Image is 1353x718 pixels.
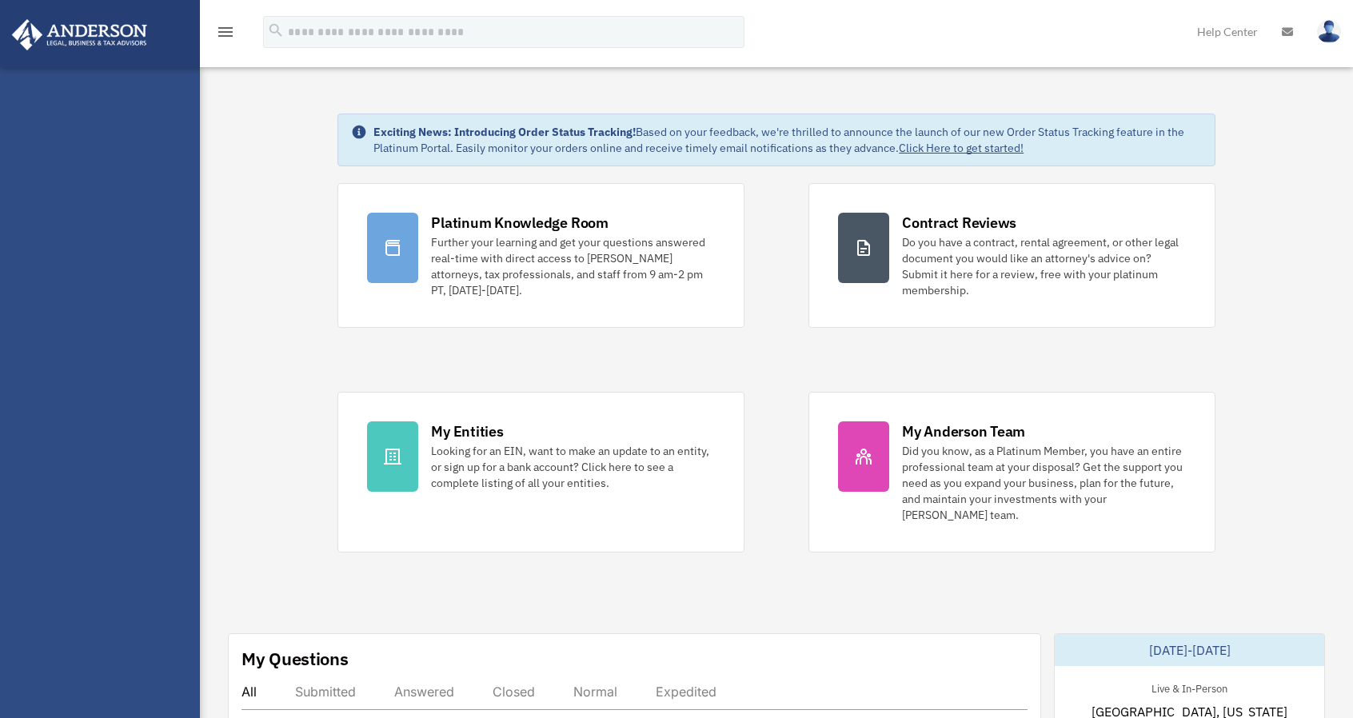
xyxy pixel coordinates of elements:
[808,183,1215,328] a: Contract Reviews Do you have a contract, rental agreement, or other legal document you would like...
[7,19,152,50] img: Anderson Advisors Platinum Portal
[656,684,716,700] div: Expedited
[431,443,715,491] div: Looking for an EIN, want to make an update to an entity, or sign up for a bank account? Click her...
[493,684,535,700] div: Closed
[899,141,1024,155] a: Click Here to get started!
[1317,20,1341,43] img: User Pic
[902,234,1186,298] div: Do you have a contract, rental agreement, or other legal document you would like an attorney's ad...
[241,647,349,671] div: My Questions
[394,684,454,700] div: Answered
[216,28,235,42] a: menu
[573,684,617,700] div: Normal
[337,392,744,552] a: My Entities Looking for an EIN, want to make an update to an entity, or sign up for a bank accoun...
[431,421,503,441] div: My Entities
[216,22,235,42] i: menu
[431,213,609,233] div: Platinum Knowledge Room
[373,125,636,139] strong: Exciting News: Introducing Order Status Tracking!
[241,684,257,700] div: All
[1055,634,1324,666] div: [DATE]-[DATE]
[902,213,1016,233] div: Contract Reviews
[808,392,1215,552] a: My Anderson Team Did you know, as a Platinum Member, you have an entire professional team at your...
[267,22,285,39] i: search
[1139,679,1240,696] div: Live & In-Person
[337,183,744,328] a: Platinum Knowledge Room Further your learning and get your questions answered real-time with dire...
[295,684,356,700] div: Submitted
[902,443,1186,523] div: Did you know, as a Platinum Member, you have an entire professional team at your disposal? Get th...
[373,124,1202,156] div: Based on your feedback, we're thrilled to announce the launch of our new Order Status Tracking fe...
[902,421,1025,441] div: My Anderson Team
[431,234,715,298] div: Further your learning and get your questions answered real-time with direct access to [PERSON_NAM...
